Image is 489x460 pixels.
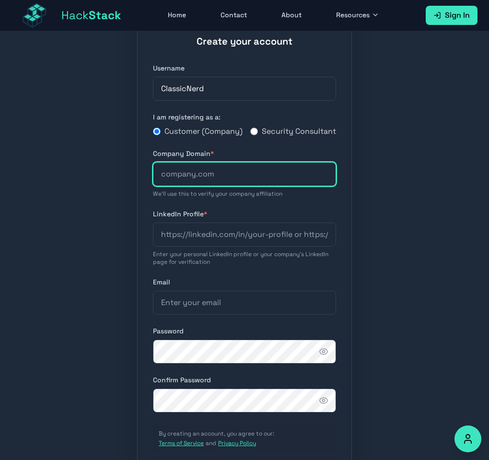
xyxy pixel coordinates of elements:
[336,10,370,20] span: Resources
[218,439,256,447] button: Privacy Policy
[153,250,336,266] div: Enter your personal LinkedIn profile or your company's LinkedIn page for verification
[164,126,243,137] span: Customer (Company)
[153,112,336,122] label: I am registering as a:
[159,439,204,447] button: Terms of Service
[153,77,336,101] input: Choose a username
[153,223,336,247] input: https://linkedin.com/in/your-profile or https://linkedin.com/company/your-company
[250,128,258,135] input: Security Consultant
[153,326,336,336] label: Password
[153,209,336,219] label: LinkedIn Profile
[61,8,121,23] span: Hack
[153,128,161,135] input: Customer (Company)
[153,162,336,186] input: company.com
[153,63,336,73] label: Username
[445,10,470,21] span: Sign In
[262,126,336,137] span: Security Consultant
[153,149,336,158] label: Company Domain
[153,291,336,315] input: Enter your email
[215,6,253,24] a: Contact
[153,35,336,48] h2: Create your account
[153,190,336,198] div: We'll use this to verify your company affiliation
[153,375,336,385] label: Confirm Password
[153,277,336,287] label: Email
[330,6,385,24] button: Resources
[89,8,121,23] span: Stack
[454,425,481,452] button: Accessibility Options
[159,430,330,437] p: By creating an account, you agree to our:
[426,6,477,25] a: Sign In
[206,439,216,447] span: and
[162,6,192,24] a: Home
[276,6,307,24] a: About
